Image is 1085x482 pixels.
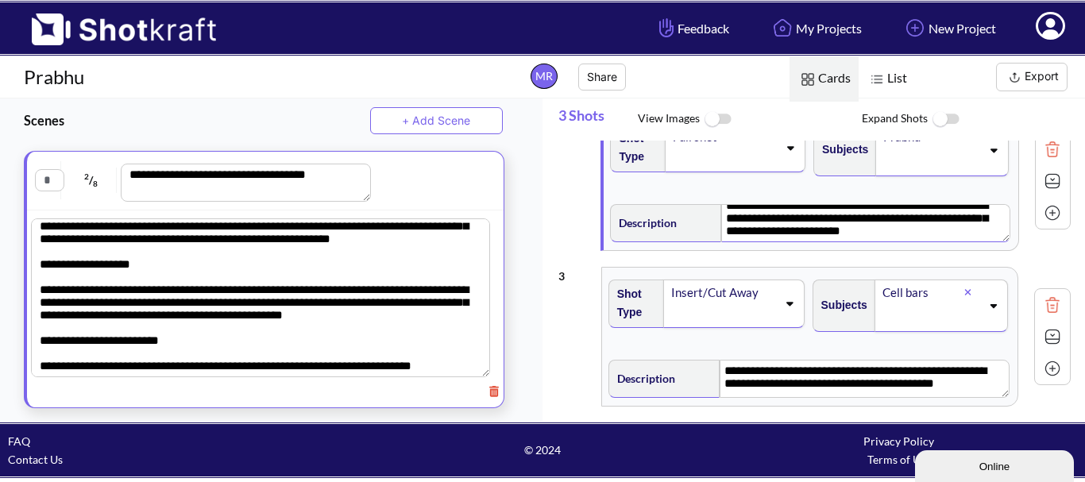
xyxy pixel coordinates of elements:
img: Export Icon [1005,67,1025,87]
img: Trash Icon [1041,137,1064,161]
div: Terms of Use [720,450,1077,469]
div: Privacy Policy [720,432,1077,450]
div: 3 [558,259,593,285]
a: FAQ [8,434,30,448]
img: Trash Icon [1041,293,1064,317]
a: New Project [890,7,1008,49]
a: My Projects [757,7,874,49]
span: 8 [93,179,98,188]
span: Description [609,365,675,391]
span: Description [611,210,677,236]
img: ToggleOff Icon [700,102,736,137]
iframe: chat widget [915,447,1077,482]
img: List Icon [867,69,887,90]
img: Add Icon [1041,201,1064,225]
div: Cell bars [881,282,964,303]
img: Expand Icon [1041,169,1064,193]
img: Expand Icon [1041,325,1064,349]
span: Subjects [814,137,868,163]
span: 3 Shots [558,98,638,141]
button: + Add Scene [370,107,503,134]
img: ToggleOff Icon [928,102,963,137]
h3: Scenes [24,111,370,129]
button: Export [996,63,1068,91]
img: Hand Icon [655,14,678,41]
span: MR [531,64,558,89]
button: Share [578,64,626,91]
img: Card Icon [797,69,818,90]
span: © 2024 [365,441,721,459]
img: Add Icon [1041,357,1064,380]
span: List [859,56,915,102]
img: Add Icon [902,14,929,41]
img: Home Icon [769,14,796,41]
span: / [65,168,117,193]
a: Contact Us [8,453,63,466]
div: Insert/Cut Away [670,282,777,303]
span: Cards [790,56,859,102]
span: Shot Type [611,125,658,170]
span: 2 [84,172,89,181]
span: Shot Type [609,281,656,326]
span: Feedback [655,19,729,37]
span: Subjects [813,292,867,318]
span: View Images [638,102,862,137]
